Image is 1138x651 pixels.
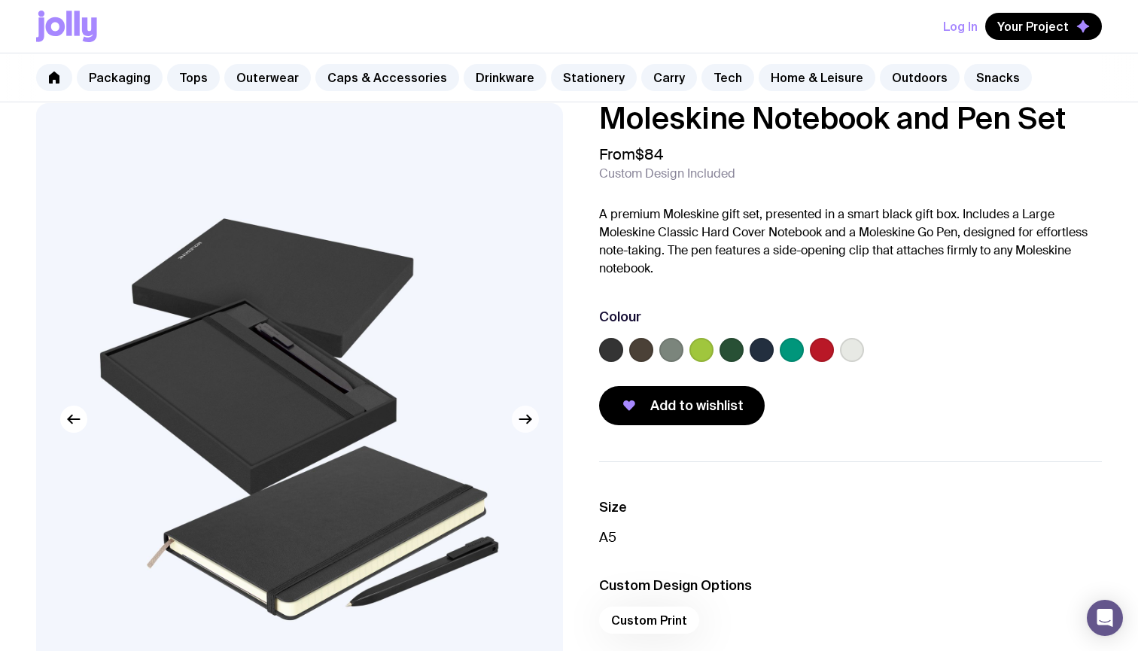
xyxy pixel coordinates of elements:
a: Snacks [964,64,1032,91]
a: Caps & Accessories [315,64,459,91]
span: Your Project [997,19,1069,34]
h3: Custom Design Options [599,576,1102,595]
button: Log In [943,13,978,40]
a: Tops [167,64,220,91]
button: Add to wishlist [599,386,765,425]
a: Outdoors [880,64,960,91]
a: Drinkware [464,64,546,91]
a: Outerwear [224,64,311,91]
span: Custom Design Included [599,166,735,181]
span: $84 [635,144,663,164]
p: A5 [599,528,1102,546]
h1: Moleskine Notebook and Pen Set [599,103,1102,133]
a: Packaging [77,64,163,91]
p: A premium Moleskine gift set, presented in a smart black gift box. Includes a Large Moleskine Cla... [599,205,1102,278]
a: Home & Leisure [759,64,875,91]
a: Stationery [551,64,637,91]
span: From [599,145,663,163]
a: Carry [641,64,697,91]
h3: Size [599,498,1102,516]
div: Open Intercom Messenger [1087,600,1123,636]
h3: Colour [599,308,641,326]
a: Tech [701,64,754,91]
button: Your Project [985,13,1102,40]
span: Add to wishlist [650,397,744,415]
